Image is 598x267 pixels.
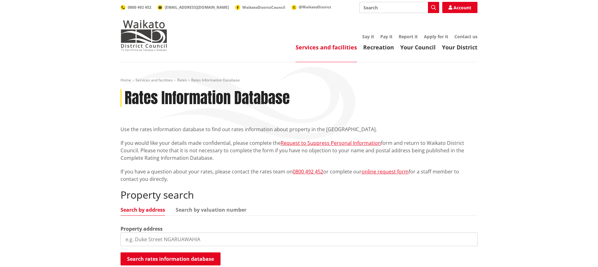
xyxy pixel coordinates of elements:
[121,189,477,201] h2: Property search
[363,44,394,51] a: Recreation
[158,5,229,10] a: [EMAIL_ADDRESS][DOMAIN_NAME]
[125,89,290,107] h1: Rates Information Database
[121,225,163,232] label: Property address
[121,77,131,83] a: Home
[454,34,477,39] a: Contact us
[242,5,285,10] span: WaikatoDistrictCouncil
[400,44,436,51] a: Your Council
[121,252,221,265] button: Search rates information database
[235,5,285,10] a: WaikatoDistrictCouncil
[121,207,165,212] a: Search by address
[121,232,477,246] input: e.g. Duke Street NGARUAWAHIA
[281,140,381,146] a: Request to Suppress Personal Information
[362,168,409,175] a: online request form
[128,5,151,10] span: 0800 492 452
[292,4,331,10] a: @WaikatoDistrict
[121,126,477,133] p: Use the rates information database to find out rates information about property in the [GEOGRAPHI...
[299,4,331,10] span: @WaikatoDistrict
[121,78,477,83] nav: breadcrumb
[121,139,477,162] p: If you would like your details made confidential, please complete the form and return to Waikato ...
[121,5,151,10] a: 0800 492 452
[359,2,439,13] input: Search input
[135,77,173,83] a: Services and facilities
[442,44,477,51] a: Your District
[362,34,374,39] a: Say it
[399,34,418,39] a: Report it
[177,77,187,83] a: Rates
[293,168,323,175] a: 0800 492 452
[424,34,448,39] a: Apply for it
[442,2,477,13] a: Account
[296,44,357,51] a: Services and facilities
[380,34,392,39] a: Pay it
[121,168,477,183] p: If you have a question about your rates, please contact the rates team on or complete our for a s...
[191,77,240,83] span: Rates Information Database
[165,5,229,10] span: [EMAIL_ADDRESS][DOMAIN_NAME]
[176,207,246,212] a: Search by valuation number
[121,20,167,51] img: Waikato District Council - Te Kaunihera aa Takiwaa o Waikato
